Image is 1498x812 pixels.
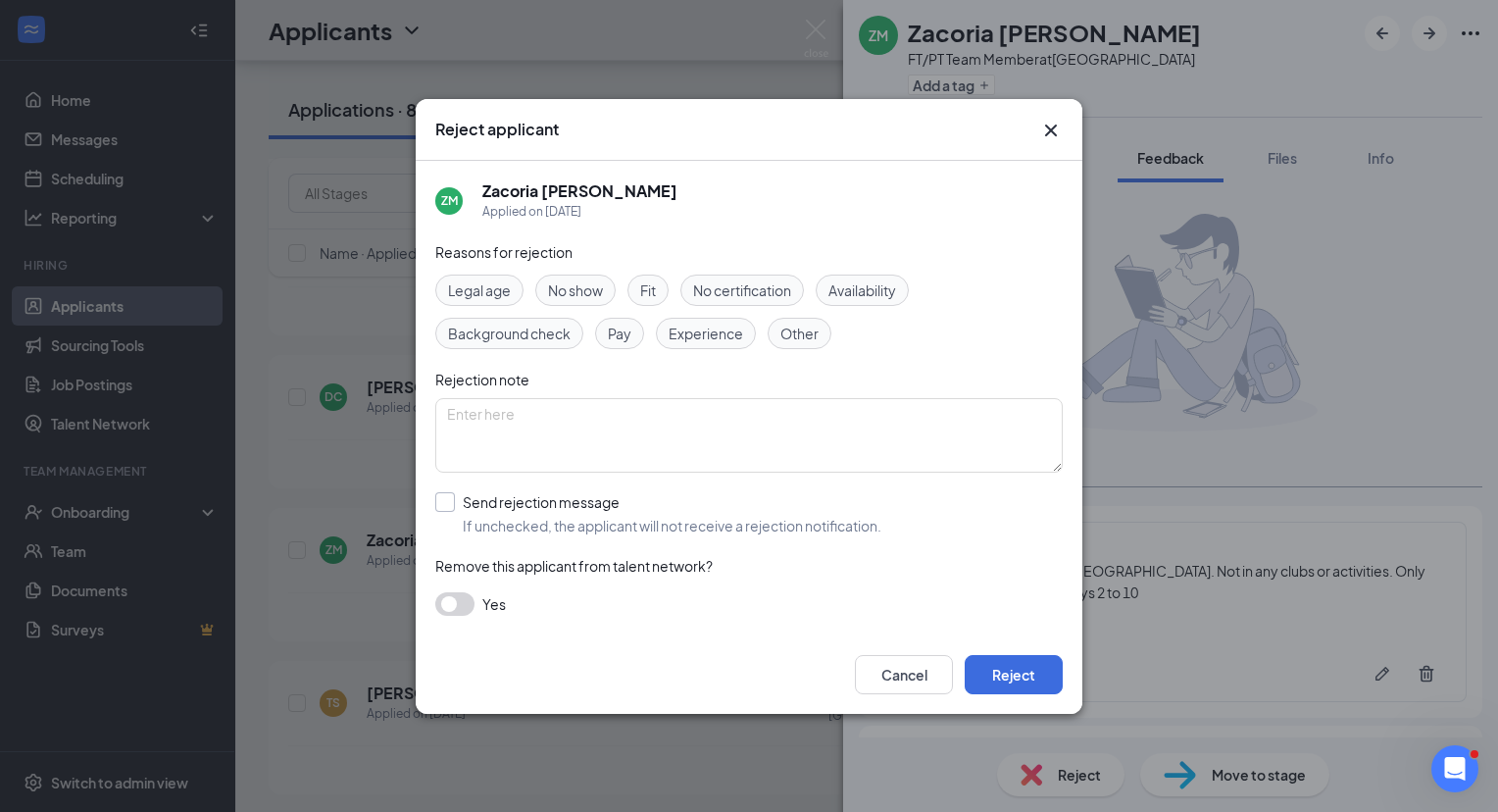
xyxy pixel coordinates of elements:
span: Other [780,323,819,344]
span: Experience [669,323,743,344]
span: No certification [693,279,791,301]
div: ZM [441,192,458,209]
button: Reject [965,655,1063,694]
span: Pay [608,323,631,344]
h3: Reject applicant [435,119,559,140]
button: Cancel [855,655,953,694]
span: Yes [482,592,506,616]
span: Fit [640,279,656,301]
svg: Cross [1039,119,1063,142]
span: Legal age [448,279,511,301]
span: Availability [828,279,896,301]
span: No show [548,279,603,301]
span: Reasons for rejection [435,243,573,261]
div: Applied on [DATE] [482,202,677,222]
span: Background check [448,323,571,344]
span: Remove this applicant from talent network? [435,557,713,575]
span: Rejection note [435,371,529,388]
iframe: Intercom live chat [1431,745,1478,792]
h5: Zacoria [PERSON_NAME] [482,180,677,202]
button: Close [1039,119,1063,142]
